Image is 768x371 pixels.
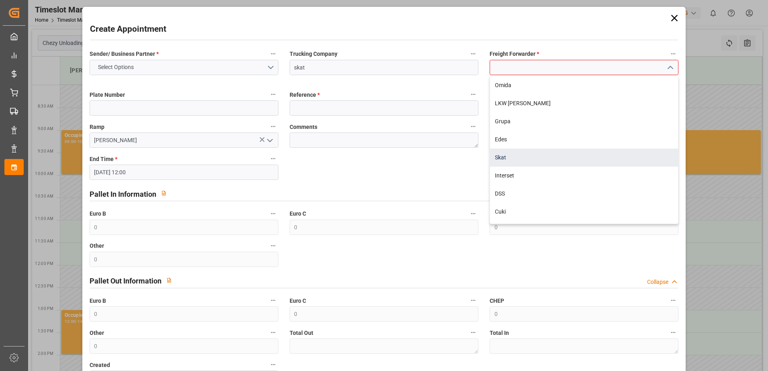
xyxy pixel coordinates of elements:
div: Skat [490,149,678,167]
button: Total In [668,327,678,338]
button: open menu [90,60,278,75]
h2: Pallet In Information [90,189,156,200]
input: Type to search/select [90,132,278,148]
h2: Pallet Out Information [90,275,161,286]
span: Select Options [94,63,138,71]
button: close menu [664,61,676,74]
span: End Time [90,155,117,163]
button: Created [268,359,278,370]
div: Cuki [490,203,678,221]
button: Other [268,241,278,251]
button: Euro B [268,295,278,306]
span: Euro C [290,297,306,305]
span: Plate Number [90,91,125,99]
button: Euro C [468,208,478,219]
button: Other [268,327,278,338]
div: Grupa [490,112,678,130]
span: Euro B [90,210,106,218]
button: Euro C [468,295,478,306]
div: DSS [490,185,678,203]
span: Trucking Company [290,50,337,58]
button: View description [156,185,172,201]
span: Euro C [290,210,306,218]
span: Euro B [90,297,106,305]
span: Freight Forwarder [490,50,539,58]
button: CHEP [668,295,678,306]
h2: Create Appointment [90,23,166,36]
button: Comments [468,121,478,132]
div: Edes [490,130,678,149]
span: CHEP [490,297,504,305]
button: Total Out [468,327,478,338]
button: View description [161,273,177,288]
button: Reference * [468,89,478,100]
div: Collapse [647,278,668,286]
span: Ramp [90,123,104,131]
button: Plate Number [268,89,278,100]
button: Trucking Company [468,49,478,59]
div: Omida [490,76,678,94]
div: LKW [PERSON_NAME] [490,94,678,112]
button: Euro B [268,208,278,219]
div: Gopet [490,221,678,239]
div: Interset [490,167,678,185]
span: Other [90,329,104,337]
span: Created [90,361,110,369]
span: Total Out [290,329,313,337]
span: Sender/ Business Partner [90,50,159,58]
span: Comments [290,123,317,131]
button: Ramp [268,121,278,132]
span: Other [90,242,104,250]
button: End Time * [268,153,278,164]
button: Freight Forwarder * [668,49,678,59]
span: Reference [290,91,320,99]
button: Sender/ Business Partner * [268,49,278,59]
button: open menu [263,134,275,147]
input: DD-MM-YYYY HH:MM [90,165,278,180]
span: Total In [490,329,509,337]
